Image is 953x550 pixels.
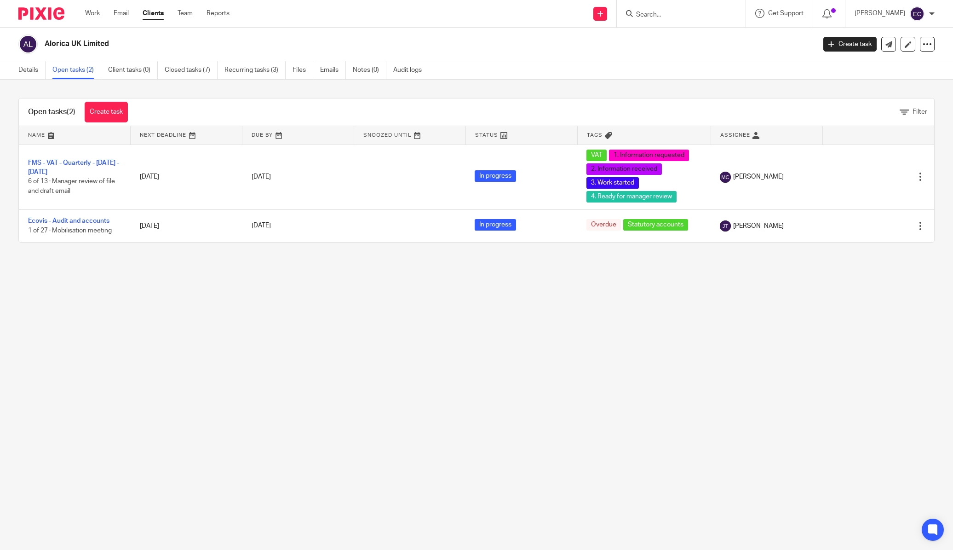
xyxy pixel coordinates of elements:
span: 2. Information received [586,163,662,175]
td: [DATE] [131,145,242,209]
a: FMS - VAT - Quarterly - [DATE] - [DATE] [28,160,119,175]
a: Notes (0) [353,61,386,79]
a: Create task [85,102,128,122]
a: Closed tasks (7) [165,61,218,79]
img: Pixie [18,7,64,20]
a: Recurring tasks (3) [224,61,286,79]
span: Statutory accounts [623,219,688,231]
span: [PERSON_NAME] [733,172,784,181]
span: 1 of 27 · Mobilisation meeting [28,227,112,234]
a: Work [85,9,100,18]
a: Emails [320,61,346,79]
span: Status [475,133,498,138]
span: In progress [475,170,516,182]
span: In progress [475,219,516,231]
h2: Alorica UK Limited [45,39,656,49]
span: [PERSON_NAME] [733,221,784,231]
a: Client tasks (0) [108,61,158,79]
a: Audit logs [393,61,429,79]
span: [DATE] [252,174,271,180]
span: (2) [67,108,75,116]
span: 6 of 13 · Manager review of file and draft email [28,179,115,195]
img: svg%3E [720,172,731,183]
span: [DATE] [252,223,271,229]
span: Get Support [768,10,804,17]
a: Open tasks (2) [52,61,101,79]
img: svg%3E [18,35,38,54]
span: Filter [913,109,927,115]
span: VAT [586,150,607,161]
span: 3. Work started [586,177,639,189]
a: Email [114,9,129,18]
a: Clients [143,9,164,18]
span: 1. Information requested [609,150,689,161]
a: Files [293,61,313,79]
td: [DATE] [131,209,242,242]
a: Create task [823,37,877,52]
p: [PERSON_NAME] [855,9,905,18]
a: Reports [207,9,230,18]
span: Tags [587,133,603,138]
span: Overdue [586,219,621,231]
h1: Open tasks [28,107,75,117]
span: 4. Ready for manager review [586,191,677,203]
a: Team [178,9,193,18]
a: Details [18,61,46,79]
img: svg%3E [910,6,924,21]
img: svg%3E [720,220,731,232]
a: Ecovis - Audit and accounts [28,218,109,224]
span: Snoozed Until [363,133,412,138]
input: Search [635,11,718,19]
